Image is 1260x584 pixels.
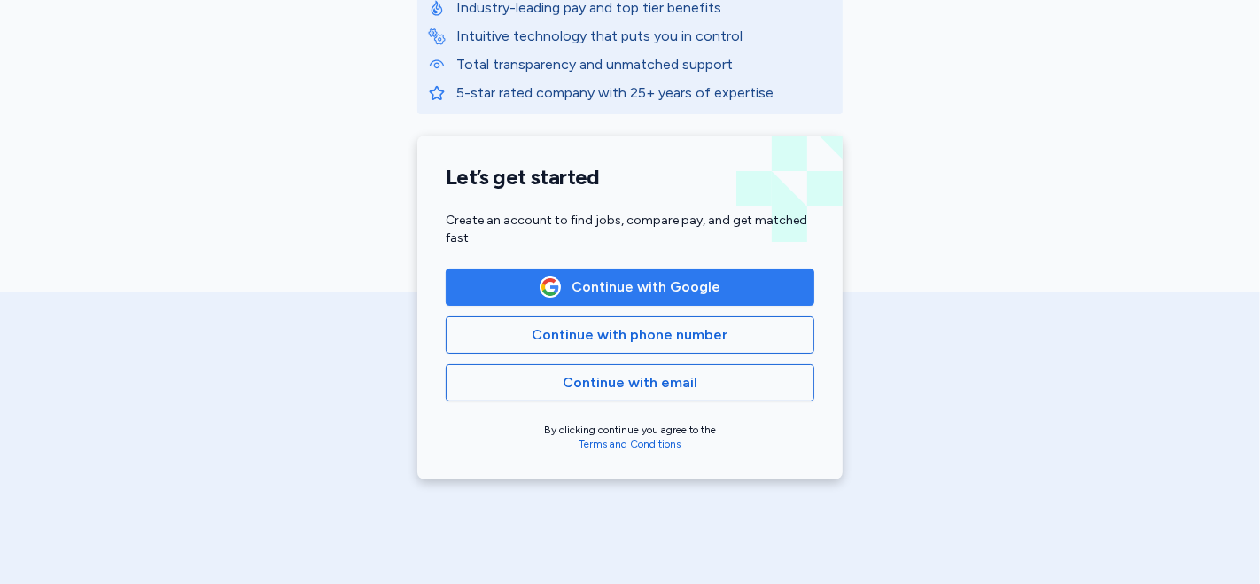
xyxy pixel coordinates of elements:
[446,364,814,401] button: Continue with email
[541,277,560,297] img: Google Logo
[446,423,814,451] div: By clicking continue you agree to the
[446,212,814,247] div: Create an account to find jobs, compare pay, and get matched fast
[446,164,814,191] h1: Let’s get started
[456,54,832,75] p: Total transparency and unmatched support
[446,269,814,306] button: Google LogoContinue with Google
[563,372,697,393] span: Continue with email
[572,276,720,298] span: Continue with Google
[533,324,728,346] span: Continue with phone number
[579,438,681,450] a: Terms and Conditions
[456,26,832,47] p: Intuitive technology that puts you in control
[446,316,814,354] button: Continue with phone number
[456,82,832,104] p: 5-star rated company with 25+ years of expertise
